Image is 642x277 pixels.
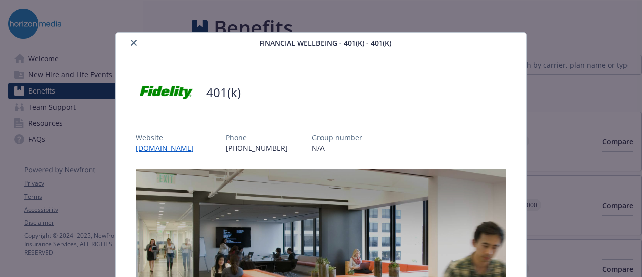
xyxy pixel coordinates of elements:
[206,84,241,101] h2: 401(k)
[226,132,288,143] p: Phone
[136,143,202,153] a: [DOMAIN_NAME]
[136,77,196,108] img: Fidelity Investments
[259,38,391,48] span: Financial Wellbeing - 401(k) - 401(k)
[312,143,362,153] p: N/A
[312,132,362,143] p: Group number
[128,37,140,49] button: close
[136,132,202,143] p: Website
[226,143,288,153] p: [PHONE_NUMBER]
